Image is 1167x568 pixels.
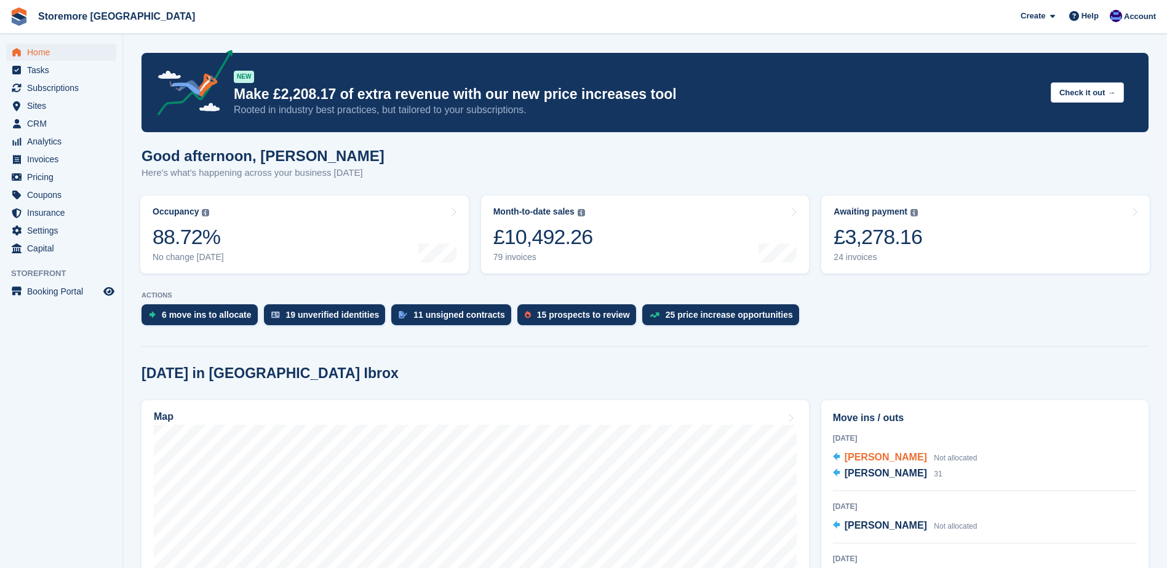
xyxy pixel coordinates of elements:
span: [PERSON_NAME] [845,452,927,462]
a: Occupancy 88.72% No change [DATE] [140,195,469,274]
div: 79 invoices [493,252,593,262]
h2: Map [154,411,173,422]
span: Not allocated [934,454,977,462]
div: 15 prospects to review [537,310,630,320]
a: 6 move ins to allocate [141,304,264,331]
a: menu [6,283,116,300]
a: menu [6,222,116,239]
a: menu [6,115,116,132]
span: Booking Portal [27,283,101,300]
a: menu [6,168,116,186]
a: 11 unsigned contracts [391,304,517,331]
div: NEW [234,71,254,83]
div: 24 invoices [834,252,922,262]
a: menu [6,61,116,79]
a: [PERSON_NAME] Not allocated [833,518,978,534]
span: Storefront [11,267,122,280]
h1: Good afternoon, [PERSON_NAME] [141,148,384,164]
h2: [DATE] in [GEOGRAPHIC_DATA] Ibrox [141,365,399,382]
a: 15 prospects to review [517,304,642,331]
a: [PERSON_NAME] 31 [833,466,942,482]
span: Home [27,44,101,61]
div: 25 price increase opportunities [666,310,793,320]
span: Subscriptions [27,79,101,97]
span: Help [1081,10,1099,22]
span: CRM [27,115,101,132]
a: Preview store [102,284,116,299]
img: price-adjustments-announcement-icon-8257ccfd72463d97f412b2fc003d46551f7dbcb40ab6d574587a9cd5c0d94... [147,50,233,120]
img: icon-info-grey-7440780725fd019a000dd9b08b2336e03edf1995a4989e88bcd33f0948082b44.svg [578,209,585,216]
div: Awaiting payment [834,207,907,217]
a: menu [6,240,116,257]
img: prospect-51fa495bee0391a8d652442698ab0144808aea92771e9ea1ae160a38d050c398.svg [525,311,531,318]
p: Here's what's happening across your business [DATE] [141,166,384,180]
a: menu [6,79,116,97]
img: price_increase_opportunities-93ffe204e8149a01c8c9dc8f82e8f89637d9d84a8eef4429ea346261dce0b2c0.svg [650,312,659,318]
p: Make £2,208.17 of extra revenue with our new price increases tool [234,85,1041,103]
span: Capital [27,240,101,257]
div: [DATE] [833,501,1137,512]
span: Sites [27,97,101,114]
div: [DATE] [833,553,1137,564]
p: ACTIONS [141,291,1149,299]
a: [PERSON_NAME] Not allocated [833,450,978,466]
a: menu [6,186,116,203]
a: Storemore [GEOGRAPHIC_DATA] [33,6,200,26]
span: Invoices [27,151,101,168]
a: 19 unverified identities [264,304,392,331]
img: stora-icon-8386f47178a22dfd0bd8f6a31ec36ba5ce8667c1dd55bd0f319d3a0aa187defe.svg [10,7,28,26]
a: 25 price increase opportunities [642,304,805,331]
img: move_ins_to_allocate_icon-fdf77a2bb77ea45bf5b3d319d69a93e2d87916cf1d5bf7949dd705db3b84f3ca.svg [149,311,156,318]
p: Rooted in industry best practices, but tailored to your subscriptions. [234,103,1041,117]
img: contract_signature_icon-13c848040528278c33f63329250d36e43548de30e8caae1d1a13099fd9432cc5.svg [399,311,407,318]
div: 19 unverified identities [286,310,380,320]
a: menu [6,44,116,61]
span: 31 [934,470,942,478]
div: Occupancy [153,207,199,217]
a: menu [6,151,116,168]
span: Pricing [27,168,101,186]
img: verify_identity-adf6edd0f0f0b5bbfe63781bf79b02c33cf7c696d77639b501bdc392416b5a36.svg [271,311,280,318]
a: menu [6,97,116,114]
img: icon-info-grey-7440780725fd019a000dd9b08b2336e03edf1995a4989e88bcd33f0948082b44.svg [910,209,918,216]
span: Account [1124,10,1156,23]
div: [DATE] [833,433,1137,444]
div: Month-to-date sales [493,207,575,217]
h2: Move ins / outs [833,411,1137,425]
button: Check it out → [1051,82,1124,103]
div: £10,492.26 [493,224,593,250]
span: Settings [27,222,101,239]
div: £3,278.16 [834,224,922,250]
div: 6 move ins to allocate [162,310,252,320]
img: icon-info-grey-7440780725fd019a000dd9b08b2336e03edf1995a4989e88bcd33f0948082b44.svg [202,209,209,216]
span: Tasks [27,61,101,79]
span: [PERSON_NAME] [845,468,927,478]
a: Month-to-date sales £10,492.26 79 invoices [481,195,810,274]
span: Not allocated [934,522,977,531]
div: 88.72% [153,224,224,250]
a: menu [6,133,116,150]
span: Insurance [27,204,101,221]
div: 11 unsigned contracts [413,310,505,320]
img: Angela [1110,10,1122,22]
a: Awaiting payment £3,278.16 24 invoices [821,195,1150,274]
div: No change [DATE] [153,252,224,262]
a: menu [6,204,116,221]
span: Coupons [27,186,101,203]
span: [PERSON_NAME] [845,520,927,531]
span: Create [1021,10,1045,22]
span: Analytics [27,133,101,150]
